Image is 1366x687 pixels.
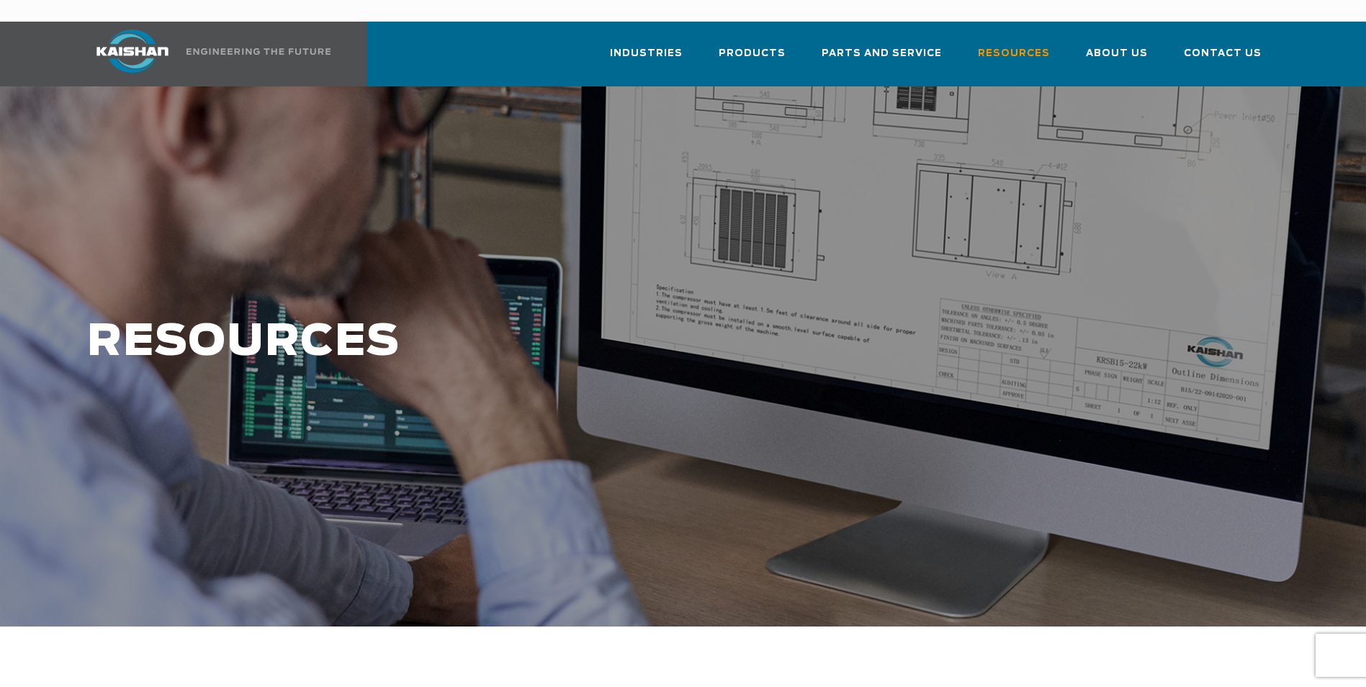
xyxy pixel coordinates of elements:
[978,45,1050,62] span: Resources
[87,318,1078,367] h1: RESOURCES
[78,22,333,86] a: Kaishan USA
[1086,45,1148,62] span: About Us
[822,35,942,84] a: Parts and Service
[822,45,942,62] span: Parts and Service
[719,35,786,84] a: Products
[1184,35,1262,84] a: Contact Us
[78,30,187,73] img: kaishan logo
[187,48,331,55] img: Engineering the future
[1184,45,1262,62] span: Contact Us
[610,35,683,84] a: Industries
[978,35,1050,84] a: Resources
[1086,35,1148,84] a: About Us
[719,45,786,62] span: Products
[610,45,683,62] span: Industries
